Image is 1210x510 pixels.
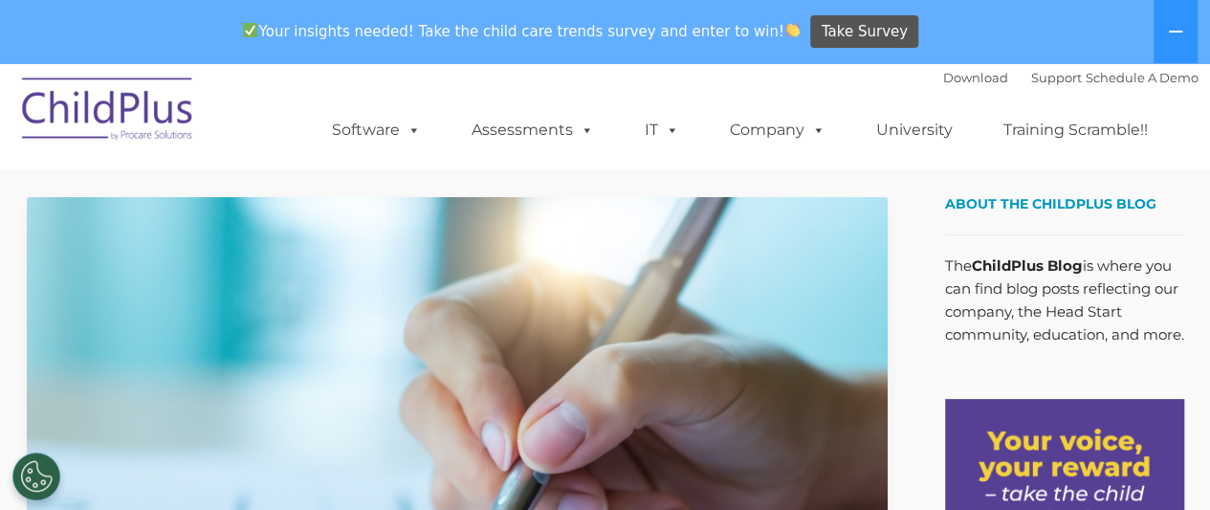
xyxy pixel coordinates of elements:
[1031,70,1082,85] a: Support
[785,23,800,37] img: 👏
[810,15,918,49] a: Take Survey
[984,111,1167,149] a: Training Scramble!!
[857,111,972,149] a: University
[243,23,257,37] img: ✅
[12,64,204,160] img: ChildPlus by Procare Solutions
[945,195,1156,212] span: About the ChildPlus Blog
[972,256,1083,275] strong: ChildPlus Blog
[943,70,1008,85] a: Download
[452,111,613,149] a: Assessments
[626,111,698,149] a: IT
[12,453,60,500] button: Cookies Settings
[235,12,808,50] span: Your insights needed! Take the child care trends survey and enter to win!
[822,15,908,49] span: Take Survey
[313,111,440,149] a: Software
[943,70,1199,85] font: |
[945,255,1184,346] p: The is where you can find blog posts reflecting our company, the Head Start community, education,...
[711,111,845,149] a: Company
[1086,70,1199,85] a: Schedule A Demo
